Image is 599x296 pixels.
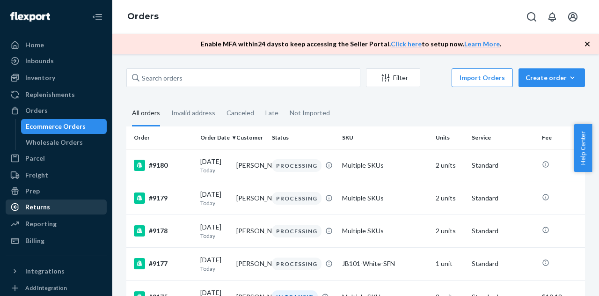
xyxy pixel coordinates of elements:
[265,101,278,125] div: Late
[391,40,422,48] a: Click here
[200,232,229,240] p: Today
[538,126,594,149] th: Fee
[563,7,582,26] button: Open account menu
[25,56,54,66] div: Inbounds
[171,101,215,125] div: Invalid address
[25,154,45,163] div: Parcel
[432,215,468,247] td: 2 units
[25,90,75,99] div: Replenishments
[6,103,107,118] a: Orders
[432,149,468,182] td: 2 units
[132,101,160,126] div: All orders
[126,126,197,149] th: Order
[127,11,159,22] a: Orders
[366,73,420,82] div: Filter
[6,200,107,215] a: Returns
[25,40,44,50] div: Home
[519,68,585,87] button: Create order
[10,12,50,22] img: Flexport logo
[338,215,432,247] td: Multiple SKUs
[452,68,513,87] button: Import Orders
[25,284,67,292] div: Add Integration
[134,258,193,269] div: #9177
[272,192,321,205] div: PROCESSING
[522,7,541,26] button: Open Search Box
[233,247,269,280] td: [PERSON_NAME]
[134,192,193,204] div: #9179
[338,126,432,149] th: SKU
[342,259,428,268] div: JB101-White-SFN
[268,126,338,149] th: Status
[6,53,107,68] a: Inbounds
[134,160,193,171] div: #9180
[472,226,534,236] p: Standard
[21,119,107,134] a: Ecommerce Orders
[272,258,321,270] div: PROCESSING
[6,264,107,279] button: Integrations
[201,39,501,49] p: Enable MFA within 24 days to keep accessing the Seller Portal. to setup now. .
[6,37,107,52] a: Home
[6,168,107,183] a: Freight
[200,222,229,240] div: [DATE]
[272,159,321,172] div: PROCESSING
[25,219,57,229] div: Reporting
[200,265,229,273] p: Today
[126,68,360,87] input: Search orders
[200,157,229,174] div: [DATE]
[468,126,538,149] th: Service
[200,166,229,174] p: Today
[26,122,86,131] div: Ecommerce Orders
[25,73,55,82] div: Inventory
[233,182,269,215] td: [PERSON_NAME]
[226,101,254,125] div: Canceled
[472,161,534,170] p: Standard
[338,182,432,215] td: Multiple SKUs
[197,126,233,149] th: Order Date
[6,184,107,199] a: Prep
[290,101,330,125] div: Not Imported
[120,3,166,30] ol: breadcrumbs
[236,133,265,141] div: Customer
[88,7,107,26] button: Close Navigation
[472,259,534,268] p: Standard
[25,202,50,212] div: Returns
[6,282,107,294] a: Add Integration
[432,182,468,215] td: 2 units
[25,106,48,115] div: Orders
[233,215,269,247] td: [PERSON_NAME]
[6,233,107,248] a: Billing
[200,199,229,207] p: Today
[6,87,107,102] a: Replenishments
[526,73,578,82] div: Create order
[432,247,468,280] td: 1 unit
[574,124,592,172] button: Help Center
[472,193,534,203] p: Standard
[464,40,500,48] a: Learn More
[6,216,107,231] a: Reporting
[338,149,432,182] td: Multiple SKUs
[233,149,269,182] td: [PERSON_NAME]
[25,266,65,276] div: Integrations
[366,68,420,87] button: Filter
[200,255,229,273] div: [DATE]
[21,135,107,150] a: Wholesale Orders
[25,236,44,245] div: Billing
[200,190,229,207] div: [DATE]
[272,225,321,237] div: PROCESSING
[6,70,107,85] a: Inventory
[25,170,48,180] div: Freight
[6,151,107,166] a: Parcel
[26,138,83,147] div: Wholesale Orders
[25,186,40,196] div: Prep
[543,7,562,26] button: Open notifications
[432,126,468,149] th: Units
[134,225,193,237] div: #9178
